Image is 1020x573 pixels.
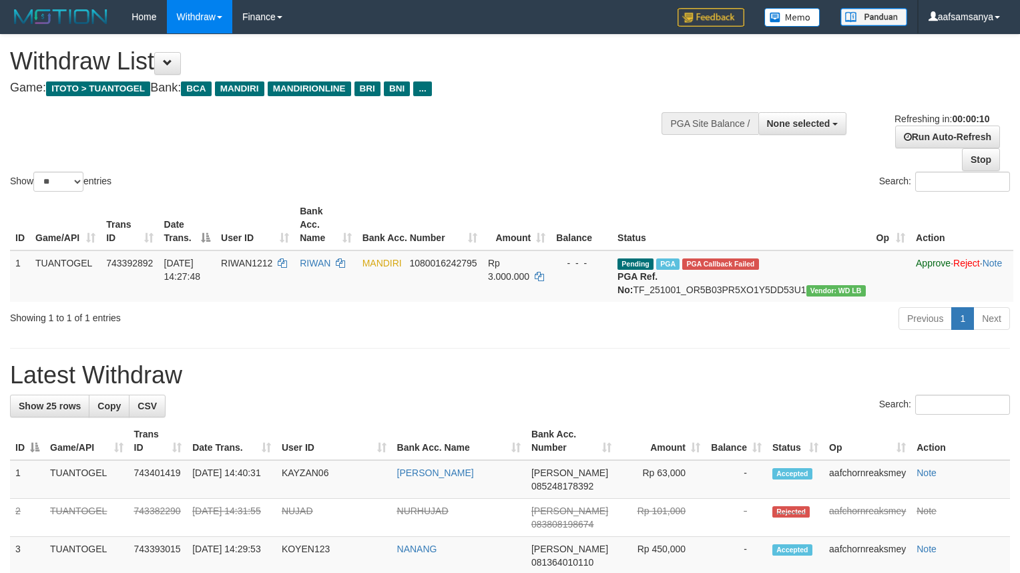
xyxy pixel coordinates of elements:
[397,544,437,554] a: NANANG
[911,199,1013,250] th: Action
[10,48,667,75] h1: Withdraw List
[357,199,483,250] th: Bank Acc. Number: activate to sort column ascending
[10,306,415,325] div: Showing 1 to 1 of 1 entries
[824,422,911,460] th: Op: activate to sort column ascending
[767,422,824,460] th: Status: activate to sort column ascending
[678,8,744,27] img: Feedback.jpg
[617,271,658,295] b: PGA Ref. No:
[612,199,871,250] th: Status
[354,81,380,96] span: BRI
[101,199,158,250] th: Trans ID: activate to sort column ascending
[216,199,294,250] th: User ID: activate to sort column ascending
[409,258,477,268] span: Copy 1080016242795 to clipboard
[806,285,866,297] span: Vendor URL: https://dashboard.q2checkout.com/secure
[10,460,45,499] td: 1
[10,199,30,250] th: ID
[973,307,1010,330] a: Next
[952,114,989,124] strong: 00:00:10
[106,258,153,268] span: 743392892
[531,557,593,568] span: Copy 081364010110 to clipboard
[10,81,667,95] h4: Game: Bank:
[899,307,952,330] a: Previous
[824,460,911,499] td: aafchornreaksmey
[895,114,989,124] span: Refreshing in:
[895,126,1000,148] a: Run Auto-Refresh
[556,256,607,270] div: - - -
[483,199,551,250] th: Amount: activate to sort column ascending
[392,422,526,460] th: Bank Acc. Name: activate to sort column ascending
[682,258,758,270] span: PGA Error
[45,499,129,537] td: TUANTOGEL
[10,7,111,27] img: MOTION_logo.png
[917,467,937,478] a: Note
[617,499,706,537] td: Rp 101,000
[276,499,392,537] td: NUJAD
[129,422,188,460] th: Trans ID: activate to sort column ascending
[33,172,83,192] select: Showentries
[45,422,129,460] th: Game/API: activate to sort column ascending
[10,362,1010,389] h1: Latest Withdraw
[187,422,276,460] th: Date Trans.: activate to sort column ascending
[10,250,30,302] td: 1
[915,172,1010,192] input: Search:
[362,258,402,268] span: MANDIRI
[916,258,951,268] a: Approve
[879,395,1010,415] label: Search:
[915,395,1010,415] input: Search:
[772,544,812,556] span: Accepted
[30,199,101,250] th: Game/API: activate to sort column ascending
[706,422,767,460] th: Balance: activate to sort column ascending
[551,199,612,250] th: Balance
[187,499,276,537] td: [DATE] 14:31:55
[983,258,1003,268] a: Note
[300,258,330,268] a: RIWAN
[276,460,392,499] td: KAYZAN06
[10,395,89,417] a: Show 25 rows
[617,258,654,270] span: Pending
[215,81,264,96] span: MANDIRI
[656,258,680,270] span: Marked by aafyoumonoriya
[164,258,201,282] span: [DATE] 14:27:48
[662,112,758,135] div: PGA Site Balance /
[138,401,157,411] span: CSV
[46,81,150,96] span: ITOTO > TUANTOGEL
[917,544,937,554] a: Note
[187,460,276,499] td: [DATE] 14:40:31
[129,395,166,417] a: CSV
[531,506,608,516] span: [PERSON_NAME]
[911,422,1010,460] th: Action
[764,8,820,27] img: Button%20Memo.svg
[413,81,431,96] span: ...
[97,401,121,411] span: Copy
[10,499,45,537] td: 2
[951,307,974,330] a: 1
[384,81,410,96] span: BNI
[30,250,101,302] td: TUANTOGEL
[772,468,812,480] span: Accepted
[221,258,272,268] span: RIWAN1212
[706,499,767,537] td: -
[871,199,911,250] th: Op: activate to sort column ascending
[962,148,1000,171] a: Stop
[612,250,871,302] td: TF_251001_OR5B03PR5XO1Y5DD53U1
[879,172,1010,192] label: Search:
[397,506,449,516] a: NURHUJAD
[531,544,608,554] span: [PERSON_NAME]
[617,422,706,460] th: Amount: activate to sort column ascending
[840,8,907,26] img: panduan.png
[129,460,188,499] td: 743401419
[488,258,529,282] span: Rp 3.000.000
[824,499,911,537] td: aafchornreaksmey
[772,506,810,518] span: Rejected
[767,118,830,129] span: None selected
[10,422,45,460] th: ID: activate to sort column descending
[89,395,130,417] a: Copy
[159,199,216,250] th: Date Trans.: activate to sort column descending
[19,401,81,411] span: Show 25 rows
[181,81,211,96] span: BCA
[526,422,617,460] th: Bank Acc. Number: activate to sort column ascending
[294,199,356,250] th: Bank Acc. Name: activate to sort column ascending
[397,467,474,478] a: [PERSON_NAME]
[276,422,392,460] th: User ID: activate to sort column ascending
[531,519,593,530] span: Copy 083808198674 to clipboard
